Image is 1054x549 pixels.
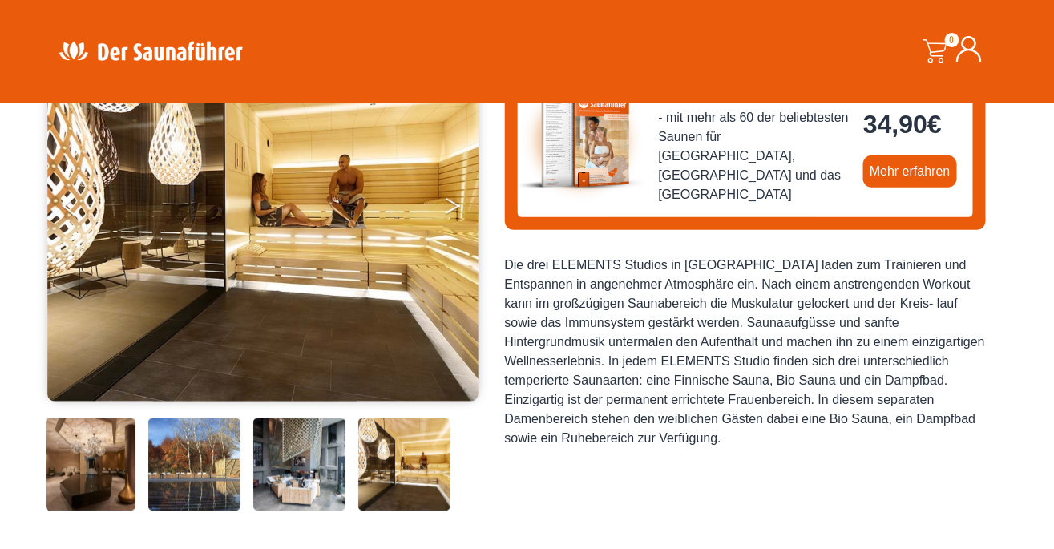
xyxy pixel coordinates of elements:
img: der-saunafuehrer-2025-suedwest.jpg [518,76,646,204]
a: Mehr erfahren [863,155,957,188]
div: Die drei ELEMENTS Studios in [GEOGRAPHIC_DATA] laden zum Trainieren und Entspannen in angenehmer ... [505,256,986,448]
button: Next [444,189,484,229]
span: 0 [945,33,959,47]
span: € [927,110,942,139]
span: Saunaführer Südwest 2025/2026 - mit mehr als 60 der beliebtesten Saunen für [GEOGRAPHIC_DATA], [G... [659,89,851,204]
bdi: 34,90 [863,110,942,139]
button: Previous [63,189,103,229]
